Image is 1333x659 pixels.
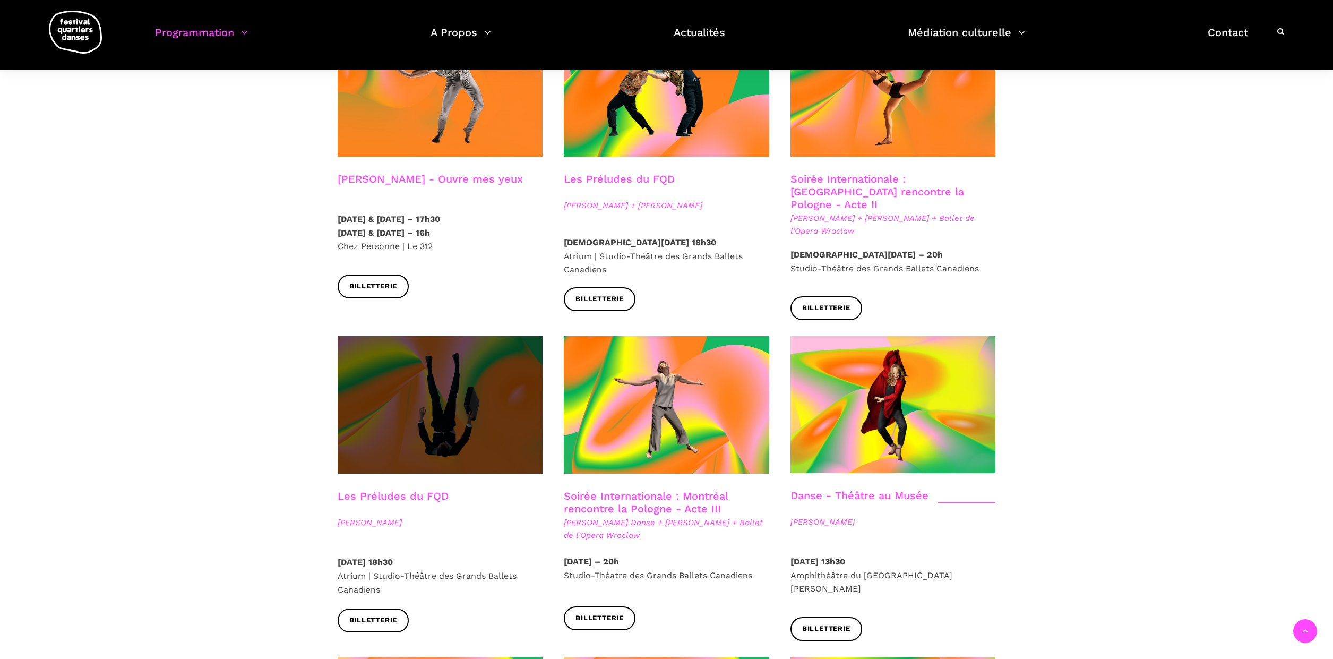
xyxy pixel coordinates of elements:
span: Billetterie [802,303,850,314]
a: Les Préludes du FQD [564,173,675,185]
strong: [DATE] & [DATE] – 17h30 [DATE] & [DATE] – 16h [338,214,440,238]
span: Billetterie [575,294,624,305]
span: [PERSON_NAME] [790,516,996,528]
p: Studio-Théatre des Grands Ballets Canadiens [564,555,769,582]
a: A Propos [431,23,491,55]
img: logo-fqd-med [49,11,102,54]
span: Billetterie [349,281,398,292]
p: Atrium | Studio-Théâtre des Grands Ballets Canadiens [564,236,769,277]
p: Chez Personne | Le 312 [338,212,543,253]
span: [PERSON_NAME] + [PERSON_NAME] + Ballet de l'Opera Wroclaw [790,212,996,237]
a: Billetterie [338,609,409,632]
p: Studio-Théâtre des Grands Ballets Canadiens [790,248,996,275]
span: [PERSON_NAME] [338,516,543,529]
strong: [DEMOGRAPHIC_DATA][DATE] – 20h [790,250,943,260]
span: Billetterie [349,615,398,626]
span: [PERSON_NAME] Danse + [PERSON_NAME] + Ballet de l'Opera Wroclaw [564,516,769,542]
span: [PERSON_NAME] + [PERSON_NAME] [564,199,769,212]
a: Contact [1208,23,1248,55]
a: Billetterie [564,606,635,630]
a: Danse - Théâtre au Musée [790,489,928,502]
a: Les Préludes du FQD [338,490,449,502]
a: Billetterie [338,275,409,298]
a: Billetterie [564,287,635,311]
strong: [DATE] 13h30 [790,557,845,567]
span: Billetterie [575,613,624,624]
strong: [DEMOGRAPHIC_DATA][DATE] 18h30 [564,237,716,247]
a: Programmation [155,23,248,55]
strong: [DATE] – 20h [564,557,619,567]
span: Billetterie [802,623,850,635]
p: Atrium | Studio-Théâtre des Grands Ballets Canadiens [338,555,543,596]
p: Amphithéâtre du [GEOGRAPHIC_DATA][PERSON_NAME] [790,555,996,596]
a: Soirée Internationale : [GEOGRAPHIC_DATA] rencontre la Pologne - Acte II [790,173,964,211]
a: Soirée Internationale : Montréal rencontre la Pologne - Acte III [564,490,728,515]
a: Billetterie [790,617,862,641]
a: Médiation culturelle [908,23,1025,55]
strong: [DATE] 18h30 [338,557,393,567]
a: Actualités [674,23,725,55]
a: [PERSON_NAME] - Ouvre mes yeux [338,173,523,185]
a: Billetterie [790,296,862,320]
